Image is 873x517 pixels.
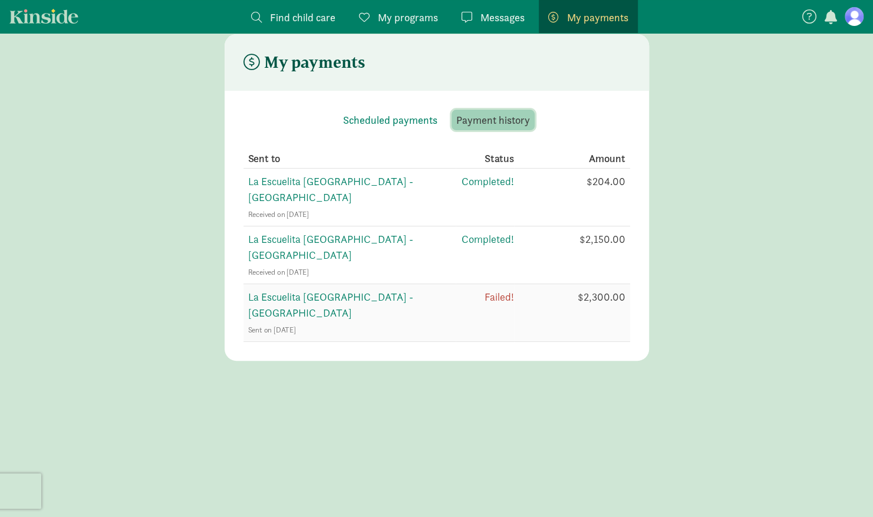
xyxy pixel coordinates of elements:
button: Scheduled payments [338,110,442,130]
button: Payment history [452,110,535,130]
span: Find child care [270,9,335,25]
span: Scheduled payments [343,112,437,128]
span: Completed! [462,232,514,246]
span: Completed! [462,174,514,188]
span: My payments [567,9,628,25]
th: Status [456,149,513,169]
span: La Escuelita [GEOGRAPHIC_DATA] - [GEOGRAPHIC_DATA] [248,174,413,204]
span: Received on [DATE] [248,267,309,277]
span: La Escuelita [GEOGRAPHIC_DATA] - [GEOGRAPHIC_DATA] [248,290,413,320]
th: Amount [514,149,630,169]
span: My programs [378,9,438,25]
a: Kinside [9,9,78,24]
h4: My payments [243,53,365,72]
td: $2,300.00 [514,284,630,342]
span: Payment history [456,112,530,128]
span: La Escuelita [GEOGRAPHIC_DATA] - [GEOGRAPHIC_DATA] [248,232,413,262]
th: Sent to [243,149,456,169]
span: Received on [DATE] [248,209,309,219]
td: $204.00 [514,169,630,226]
td: $2,150.00 [514,226,630,284]
span: Sent on [DATE] [248,325,296,335]
span: Failed! [485,290,514,304]
span: Messages [480,9,525,25]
